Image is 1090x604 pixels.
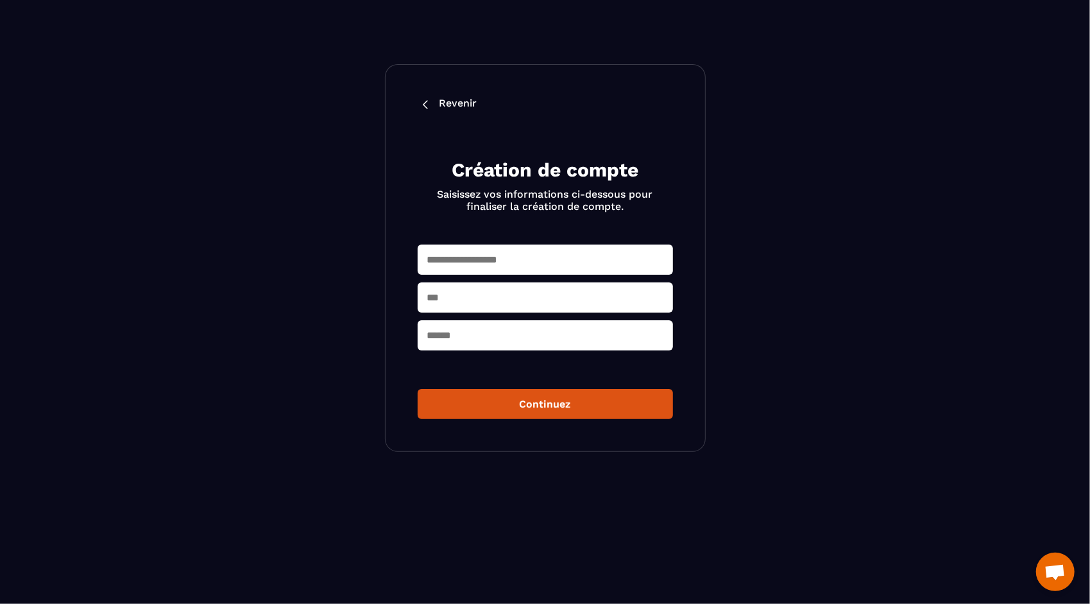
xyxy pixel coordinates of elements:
[418,97,673,112] a: Revenir
[1036,553,1075,591] a: Ouvrir le chat
[418,389,673,419] button: Continuez
[433,188,658,212] p: Saisissez vos informations ci-dessous pour finaliser la création de compte.
[418,97,433,112] img: back
[439,97,477,112] p: Revenir
[433,157,658,183] h2: Création de compte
